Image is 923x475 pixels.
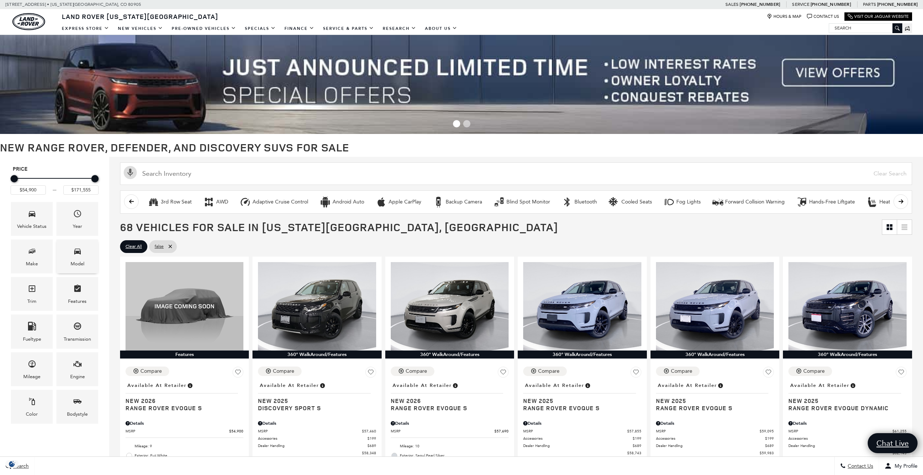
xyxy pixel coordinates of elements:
[73,207,82,222] span: Year
[453,120,460,127] span: Go to slide 1
[126,428,243,434] a: MSRP $54,900
[372,194,425,210] button: Apple CarPlayApple CarPlay
[167,22,240,35] a: Pre-Owned Vehicles
[523,428,627,434] span: MSRP
[896,367,907,380] button: Save Vehicle
[126,420,243,427] div: Pricing Details - Range Rover Evoque S
[27,297,36,305] div: Trim
[873,438,912,448] span: Chat Live
[161,199,192,205] div: 3rd Row Seat
[788,436,898,441] span: Accessories
[863,2,876,7] span: Parts
[391,397,503,404] span: New 2026
[664,197,675,207] div: Fog Lights
[400,452,509,459] span: Exterior: Seoul Pearl Silver
[877,1,918,7] a: [PHONE_NUMBER]
[63,185,99,195] input: Maximum
[863,194,914,210] button: Heated SeatsHeated Seats
[391,380,509,412] a: Available at RetailerNew 2026Range Rover Evoque S
[494,428,509,434] span: $57,690
[788,450,906,456] a: $62,143
[57,12,223,21] a: Land Rover [US_STATE][GEOGRAPHIC_DATA]
[73,320,82,335] span: Transmission
[627,450,641,456] span: $58,743
[258,428,362,434] span: MSRP
[712,197,723,207] div: Forward Collision Warning
[258,420,376,427] div: Pricing Details - Discovery Sport S
[651,351,779,359] div: 360° WalkAround/Features
[790,381,850,389] span: Available at Retailer
[892,428,907,434] span: $61,255
[28,358,36,373] span: Mileage
[792,194,859,210] button: Hands-Free LiftgateHands-Free Liftgate
[126,380,243,412] a: Available at RetailerNew 2026Range Rover Evoque S
[868,433,918,453] a: Chat Live
[126,428,229,434] span: MSRP
[70,373,85,381] div: Engine
[73,358,82,373] span: Engine
[788,367,832,376] button: Compare Vehicle
[280,22,319,35] a: Finance
[708,194,789,210] button: Forward Collision WarningForward Collision Warning
[391,262,509,351] img: 2026 Land Rover Range Rover Evoque S
[11,185,46,195] input: Minimum
[433,197,444,207] div: Backup Camera
[316,194,368,210] button: Android AutoAndroid Auto
[362,450,376,456] span: $58,348
[391,442,509,451] li: Mileage: 10
[240,197,251,207] div: Adaptive Cruise Control
[11,240,53,273] div: MakeMake
[765,436,774,441] span: $199
[490,194,554,210] button: Blind Spot MonitorBlind Spot Monitor
[73,222,82,230] div: Year
[114,22,167,35] a: New Vehicles
[144,194,196,210] button: 3rd Row Seat3rd Row Seat
[892,463,918,469] span: My Profile
[62,12,218,21] span: Land Rover [US_STATE][GEOGRAPHIC_DATA]
[126,242,142,251] span: Clear All
[848,14,909,19] a: Visit Our Jaguar Website
[391,367,434,376] button: Compare Vehicle
[763,367,774,380] button: Save Vehicle
[656,262,774,351] img: 2025 Land Rover Range Rover Evoque S
[28,282,36,297] span: Trim
[506,199,550,205] div: Blind Spot Monitor
[56,390,98,424] div: BodystyleBodystyle
[518,351,647,359] div: 360° WalkAround/Features
[656,428,760,434] span: MSRP
[717,381,724,389] span: Vehicle is in stock and ready for immediate delivery. Due to demand, availability is subject to c...
[203,197,214,207] div: AWD
[12,13,45,30] a: land-rover
[788,436,906,441] a: Accessories $199
[523,443,641,448] a: Dealer Handling $689
[558,194,601,210] button: BluetoothBluetooth
[73,282,82,297] span: Features
[367,436,376,441] span: $199
[725,2,739,7] span: Sales
[258,262,376,351] img: 2025 Land Rover Discovery Sport S
[391,420,509,427] div: Pricing Details - Range Rover Evoque S
[829,24,902,32] input: Search
[765,443,774,448] span: $689
[656,436,774,441] a: Accessories $199
[258,367,302,376] button: Compare Vehicle
[788,428,906,434] a: MSRP $61,255
[67,410,88,418] div: Bodystyle
[788,404,901,412] span: Range Rover Evoque Dynamic
[660,194,705,210] button: Fog LightsFog Lights
[605,194,656,210] button: Cooled SeatsCooled Seats
[809,199,855,205] div: Hands-Free Liftgate
[523,404,636,412] span: Range Rover Evoque S
[148,197,159,207] div: 3rd Row Seat
[523,428,641,434] a: MSRP $57,855
[126,397,238,404] span: New 2026
[656,450,774,456] a: $59,983
[574,199,597,205] div: Bluetooth
[258,436,376,441] a: Accessories $199
[562,197,573,207] div: Bluetooth
[523,397,636,404] span: New 2025
[525,381,584,389] span: Available at Retailer
[494,197,505,207] div: Blind Spot Monitor
[11,390,53,424] div: ColorColor
[365,367,376,380] button: Save Vehicle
